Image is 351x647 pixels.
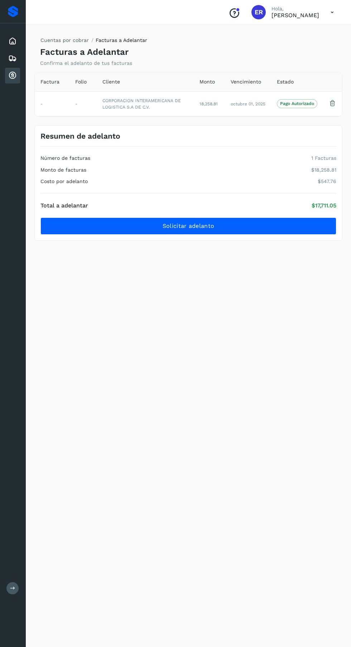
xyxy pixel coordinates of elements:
div: Inicio [5,33,20,49]
p: Confirma el adelanto de tus facturas [40,60,132,66]
h3: Resumen de adelanto [40,131,120,140]
p: $17,711.05 [312,202,336,209]
p: Hola, [271,6,319,12]
p: $18,258.81 [311,167,336,173]
span: octubre 01, 2025 [231,101,265,106]
span: Vencimiento [231,78,261,86]
td: CORPORACION INTERAMERICANA DE LOGISTICA S.A DE C.V. [97,91,194,116]
td: - [35,91,69,116]
p: $547.76 [318,178,336,184]
h4: Total a adelantar [40,202,88,209]
td: - [69,91,97,116]
a: Cuentas por cobrar [40,37,89,43]
h4: Costo por adelanto [40,178,88,184]
div: Cuentas por cobrar [5,68,20,83]
span: Solicitar adelanto [163,222,214,230]
span: Monto [199,78,215,86]
h4: Número de facturas [40,155,90,161]
span: Facturas a Adelantar [96,37,147,43]
nav: breadcrumb [40,37,147,47]
h4: Facturas a Adelantar [40,47,129,57]
p: Pago Autorizado [280,101,314,106]
span: Factura [40,78,59,86]
span: Estado [277,78,294,86]
span: Cliente [102,78,120,86]
span: Folio [75,78,87,86]
span: 18,258.81 [199,101,218,106]
p: 1 Facturas [311,155,336,161]
p: Eduardo Reyes González [271,12,319,19]
h4: Monto de facturas [40,167,86,173]
div: Embarques [5,51,20,66]
button: Solicitar adelanto [40,217,336,235]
